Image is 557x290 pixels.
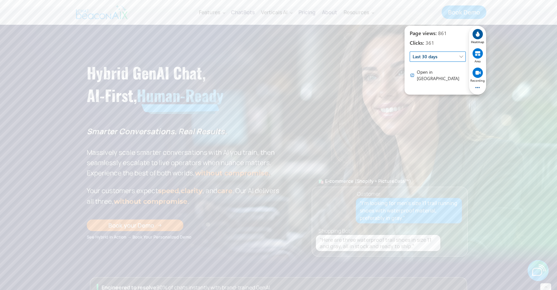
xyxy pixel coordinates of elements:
[158,223,162,227] img: Arrow
[471,40,484,44] span: Heatmap
[223,11,225,14] img: Dropdown
[372,11,374,14] img: Dropdown
[195,169,270,177] strong: without compromise.
[71,1,131,23] a: home
[437,30,447,36] span: 861
[87,61,282,107] h1: Hybrid GenAI Chat, AI-First,
[410,39,424,46] span: Clicks:
[290,11,293,14] img: Dropdown
[87,126,227,136] strong: Smarter Conversations. Real Results.
[108,221,154,229] div: Book your Demo
[470,67,485,82] div: View recordings
[261,8,288,17] div: Verticals AI
[442,5,486,19] a: Book Demo
[298,8,316,17] div: Pricing
[217,187,232,195] span: care
[158,187,179,195] strong: speed
[181,187,202,195] span: clarity
[312,177,467,186] div: 🛍️ E-commerce (Shopify + PictureData™)
[196,5,228,20] div: Features
[87,233,282,240] div: See Hybrid in Action → Book Your Personalized Demo
[448,8,480,16] div: Book Demo
[360,200,458,222] div: “I’m looking for men’s size 11 trail running shoes with waterproof material, preferably in gray.”
[357,189,380,198] div: Customer
[417,69,466,82] span: Open in [GEOGRAPHIC_DATA]
[470,79,485,82] span: Recording
[228,4,258,21] a: ChatBots
[322,8,337,17] div: About
[340,5,377,20] div: Resources
[295,4,319,21] a: Pricing
[87,220,183,231] a: Book your Demo
[137,84,223,107] span: Human-Ready
[258,5,295,20] div: Verticals AI
[471,28,484,44] div: View heatmap
[410,69,466,82] div: Go to Clarity
[410,51,466,62] span: Last 30 days
[231,8,255,17] div: ChatBots
[114,197,187,205] span: without compromise
[344,8,369,17] div: Resources
[199,8,220,17] div: Features
[410,30,437,36] span: Page views:
[319,4,340,21] a: About
[87,126,282,178] p: Massively scale smarter conversations with AI you train, then seamlessly escalate to live operato...
[474,59,481,63] span: Area
[87,185,282,207] p: Your customers expect , , and . Our Al delivers all three, .
[471,48,484,63] div: View area map
[424,39,434,46] span: 361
